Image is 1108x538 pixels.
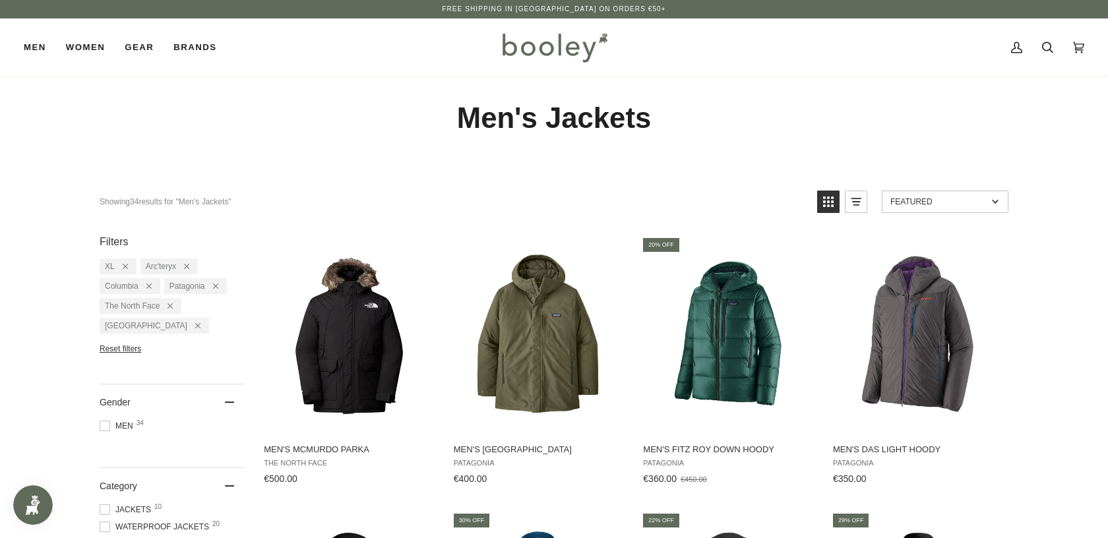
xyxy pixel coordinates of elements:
[154,504,162,510] span: 10
[24,18,56,76] a: Men
[100,397,131,407] span: Gender
[264,444,435,456] span: Men's McMurdo Parka
[643,444,814,456] span: Men's Fitz Roy Down Hoody
[138,282,152,291] div: Remove filter: Columbia
[845,191,867,213] a: View list mode
[100,344,245,353] li: Reset filters
[681,475,707,483] span: €450.00
[442,4,665,15] p: Free Shipping in [GEOGRAPHIC_DATA] on Orders €50+
[100,191,231,213] div: Showing results for "Men's Jackets"
[115,18,164,76] a: Gear
[643,238,679,252] div: 20% off
[452,236,627,489] a: Men's Windshadow Parka
[173,41,216,54] span: Brands
[890,197,987,206] span: Featured
[454,473,487,484] span: €400.00
[833,473,867,484] span: €350.00
[146,262,176,271] span: Arc'teryx
[100,521,213,533] span: Waterproof Jackets
[454,459,625,467] span: Patagonia
[817,191,840,213] a: View grid mode
[641,247,816,422] img: Patagonia Men's Fitz Roy Down Hoody Cascade Green - Booley Galway
[831,247,1006,422] img: Patagonia Men's DAS Light Hoody Forge Grey - Booley Galway
[13,485,53,525] iframe: Button to open loyalty program pop-up
[643,473,677,484] span: €360.00
[262,247,437,422] img: The North Face Men's McMurdo Parka TNF Black / TNF Black - Booley Galway
[100,481,137,491] span: Category
[100,100,1008,136] h1: Men's Jackets
[100,420,137,432] span: Men
[454,514,490,527] div: 30% off
[833,514,869,527] div: 29% off
[130,197,138,206] b: 34
[24,41,46,54] span: Men
[641,236,816,489] a: Men's Fitz Roy Down Hoody
[105,301,160,311] span: The North Face
[137,420,144,427] span: 34
[100,504,155,516] span: Jackets
[115,262,128,271] div: Remove filter: XL
[497,28,612,67] img: Booley
[66,41,105,54] span: Women
[100,236,129,248] span: Filters
[160,301,173,311] div: Remove filter: The North Face
[105,262,115,271] span: XL
[452,247,627,422] img: Patagonia Men's Windshadow Parka Basin Green - Booley Galway
[264,459,435,467] span: The North Face
[262,236,437,489] a: Men's McMurdo Parka
[454,444,625,456] span: Men's [GEOGRAPHIC_DATA]
[833,459,1004,467] span: Patagonia
[643,459,814,467] span: Patagonia
[882,191,1008,213] a: Sort options
[56,18,115,76] a: Women
[105,282,138,291] span: Columbia
[187,321,200,330] div: Remove filter: Galway
[164,18,226,76] a: Brands
[176,262,189,271] div: Remove filter: Arc'teryx
[643,514,679,527] div: 22% off
[212,521,220,527] span: 20
[125,41,154,54] span: Gear
[205,282,218,291] div: Remove filter: Patagonia
[264,473,297,484] span: €500.00
[833,444,1004,456] span: Men's DAS Light Hoody
[100,344,141,353] span: Reset filters
[831,236,1006,489] a: Men's DAS Light Hoody
[169,282,205,291] span: Patagonia
[105,321,187,330] span: [GEOGRAPHIC_DATA]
